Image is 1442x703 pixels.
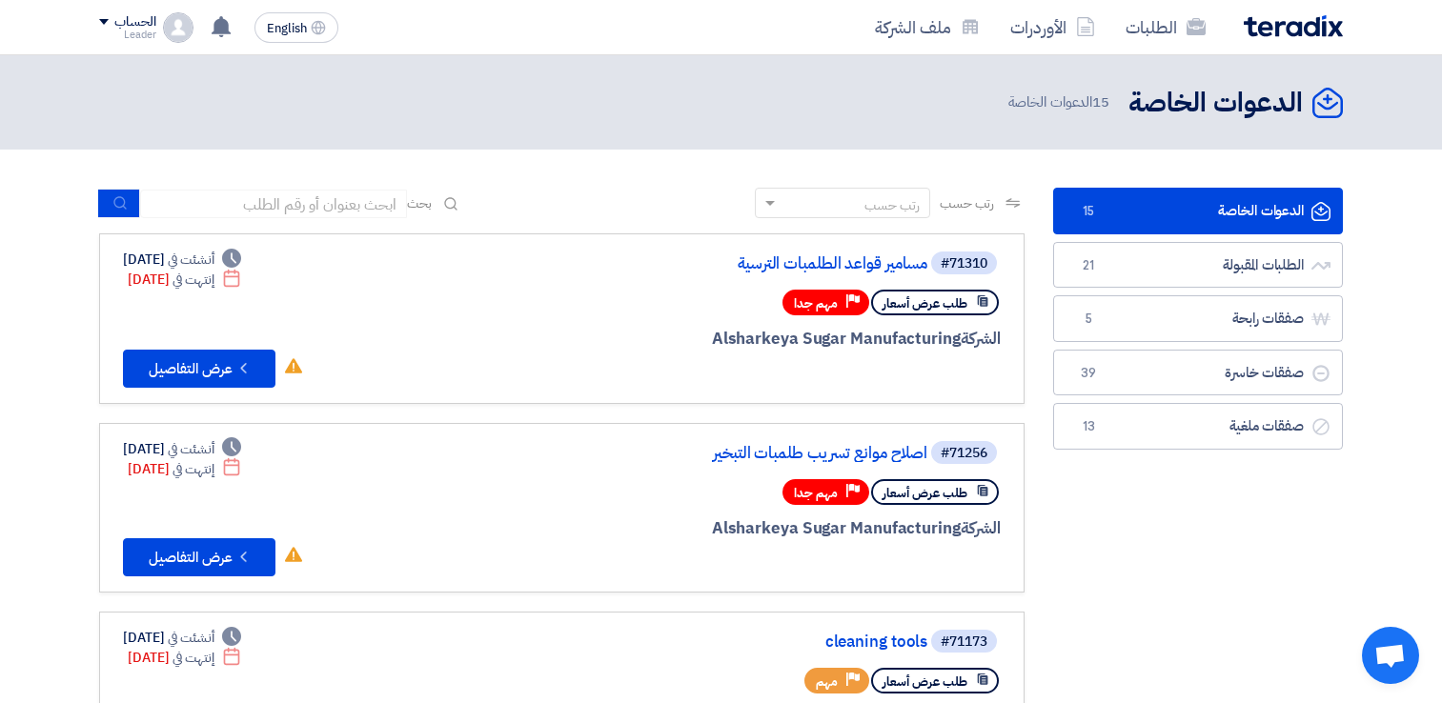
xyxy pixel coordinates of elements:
[1077,417,1100,436] span: 13
[1053,242,1343,289] a: الطلبات المقبولة21
[816,673,838,691] span: مهم
[128,459,241,479] div: [DATE]
[168,250,213,270] span: أنشئت في
[1053,295,1343,342] a: صفقات رابحة5
[1008,91,1113,113] span: الدعوات الخاصة
[1053,403,1343,450] a: صفقات ملغية13
[542,516,1001,541] div: Alsharkeya Sugar Manufacturing
[1110,5,1221,50] a: الطلبات
[546,445,927,462] a: اصلاح موانع تسريب طلمبات التبخير
[114,14,155,30] div: الحساب
[123,628,241,648] div: [DATE]
[1077,202,1100,221] span: 15
[123,439,241,459] div: [DATE]
[542,327,1001,351] div: Alsharkeya Sugar Manufacturing
[1053,350,1343,396] a: صفقات خاسرة39
[941,635,987,649] div: #71173
[860,5,995,50] a: ملف الشركة
[1053,188,1343,234] a: الدعوات الخاصة15
[123,250,241,270] div: [DATE]
[546,633,927,651] a: cleaning tools
[1077,364,1100,383] span: 39
[140,190,407,218] input: ابحث بعنوان أو رقم الطلب
[864,195,920,215] div: رتب حسب
[173,459,213,479] span: إنتهت في
[1077,256,1100,275] span: 21
[123,350,275,388] button: عرض التفاصيل
[1362,627,1419,684] div: Open chat
[961,327,1002,351] span: الشركة
[1244,15,1343,37] img: Teradix logo
[995,5,1110,50] a: الأوردرات
[99,30,155,40] div: Leader
[173,270,213,290] span: إنتهت في
[883,484,967,502] span: طلب عرض أسعار
[168,628,213,648] span: أنشئت في
[1077,310,1100,329] span: 5
[940,193,994,213] span: رتب حسب
[173,648,213,668] span: إنتهت في
[961,516,1002,540] span: الشركة
[794,484,838,502] span: مهم جدا
[546,255,927,272] a: مسامير قواعد الطلمبات الترسية
[123,538,275,576] button: عرض التفاصيل
[1092,91,1109,112] span: 15
[168,439,213,459] span: أنشئت في
[254,12,338,43] button: English
[794,294,838,312] span: مهم جدا
[883,673,967,691] span: طلب عرض أسعار
[163,12,193,43] img: profile_test.png
[128,648,241,668] div: [DATE]
[267,22,307,35] span: English
[883,294,967,312] span: طلب عرض أسعار
[1128,85,1303,122] h2: الدعوات الخاصة
[128,270,241,290] div: [DATE]
[941,447,987,460] div: #71256
[941,257,987,271] div: #71310
[407,193,432,213] span: بحث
